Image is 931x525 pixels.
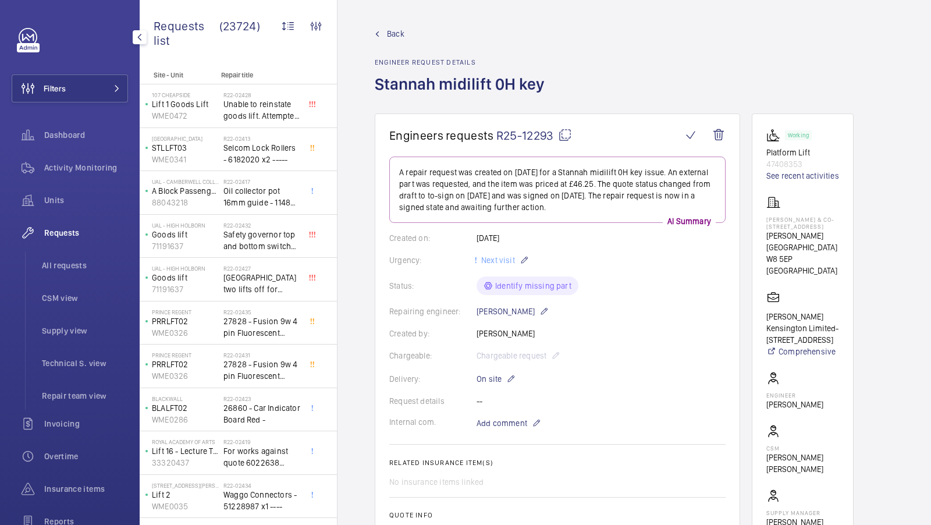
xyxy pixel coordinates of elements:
[152,308,219,315] p: Prince Regent
[477,372,516,386] p: On site
[152,91,219,98] p: 107 Cheapside
[389,511,726,519] h2: Quote info
[766,147,839,158] p: Platform Lift
[766,170,839,182] a: See recent activities
[477,417,527,429] span: Add comment
[152,482,219,489] p: [STREET_ADDRESS][PERSON_NAME]
[152,229,219,240] p: Goods lift
[154,19,219,48] span: Requests list
[152,154,219,165] p: WME0341
[42,292,128,304] span: CSM view
[223,445,300,469] span: For works against quote 6022638 @£2197.00
[223,91,300,98] h2: R22-02428
[223,402,300,425] span: 26860 - Car Indicator Board Red -
[477,304,549,318] p: [PERSON_NAME]
[663,215,716,227] p: AI Summary
[152,265,219,272] p: UAL - High Holborn
[223,359,300,382] span: 27828 - Fusion 9w 4 pin Fluorescent Lamp / Bulb - Used on Prince regent lift No2 car top test con...
[399,166,716,213] p: A repair request was created on [DATE] for a Stannah midilift 0H key issue. An external part was ...
[152,178,219,185] p: UAL - Camberwell College of Arts
[44,194,128,206] span: Units
[766,311,839,346] p: [PERSON_NAME] Kensington Limited- [STREET_ADDRESS]
[766,399,823,410] p: [PERSON_NAME]
[223,352,300,359] h2: R22-02431
[152,445,219,457] p: Lift 16 - Lecture Theater Disabled Lift ([PERSON_NAME]) ([GEOGRAPHIC_DATA] )
[152,283,219,295] p: 71191637
[788,133,809,137] p: Working
[44,450,128,462] span: Overtime
[152,315,219,327] p: PRRLFT02
[766,346,839,357] a: Comprehensive
[223,308,300,315] h2: R22-02435
[223,265,300,272] h2: R22-02427
[152,438,219,445] p: royal academy of arts
[152,135,219,142] p: [GEOGRAPHIC_DATA]
[223,272,300,295] span: [GEOGRAPHIC_DATA] two lifts off for safety governor rope switches at top and bottom. Immediate de...
[42,260,128,271] span: All requests
[766,509,839,516] p: Supply manager
[152,402,219,414] p: BLALFT02
[152,142,219,154] p: STLLFT03
[44,227,128,239] span: Requests
[389,128,494,143] span: Engineers requests
[766,128,785,142] img: platform_lift.svg
[223,135,300,142] h2: R22-02413
[152,489,219,501] p: Lift 2
[152,110,219,122] p: WME0472
[223,142,300,165] span: Selcom Lock Rollers - 6182020 x2 -----
[152,327,219,339] p: WME0326
[766,158,839,170] p: 47408353
[223,489,300,512] span: Waggo Connectors - 51228987 x1 ----
[766,392,823,399] p: Engineer
[223,315,300,339] span: 27828 - Fusion 9w 4 pin Fluorescent Lamp / Bulb - Used on Prince regent lift No2 car top test con...
[42,357,128,369] span: Technical S. view
[389,459,726,467] h2: Related insurance item(s)
[221,71,298,79] p: Repair title
[479,256,515,265] span: Next visit
[375,58,552,66] h2: Engineer request details
[152,414,219,425] p: WME0286
[152,197,219,208] p: 88043218
[387,28,404,40] span: Back
[375,73,552,113] h1: Stannah midilift 0H key
[152,240,219,252] p: 71191637
[223,222,300,229] h2: R22-02432
[44,129,128,141] span: Dashboard
[152,501,219,512] p: WME0035
[766,253,839,276] p: W8 5EP [GEOGRAPHIC_DATA]
[152,370,219,382] p: WME0326
[152,352,219,359] p: Prince Regent
[223,482,300,489] h2: R22-02434
[140,71,216,79] p: Site - Unit
[44,83,66,94] span: Filters
[496,128,572,143] span: R25-12293
[152,359,219,370] p: PRRLFT02
[152,457,219,469] p: 33320437
[766,230,839,253] p: [PERSON_NAME] [GEOGRAPHIC_DATA]
[12,75,128,102] button: Filters
[223,438,300,445] h2: R22-02419
[152,185,219,197] p: A Block Passenger Lift 2 (B) L/H
[44,162,128,173] span: Activity Monitoring
[223,178,300,185] h2: R22-02417
[42,390,128,402] span: Repair team view
[152,222,219,229] p: UAL - High Holborn
[152,272,219,283] p: Goods lift
[766,445,839,452] p: CSM
[42,325,128,336] span: Supply view
[152,98,219,110] p: Lift 1 Goods Lift
[44,483,128,495] span: Insurance items
[766,452,839,475] p: [PERSON_NAME] [PERSON_NAME]
[223,185,300,208] span: Oil collector pot 16mm guide - 11482 x2
[44,418,128,430] span: Invoicing
[152,395,219,402] p: Blackwall
[223,229,300,252] span: Safety governor top and bottom switches not working from an immediate defect. Lift passenger lift...
[223,98,300,122] span: Unable to reinstate goods lift. Attempted to swap control boards with PL2, no difference. Technic...
[223,395,300,402] h2: R22-02423
[766,216,839,230] p: [PERSON_NAME] & Co- [STREET_ADDRESS]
